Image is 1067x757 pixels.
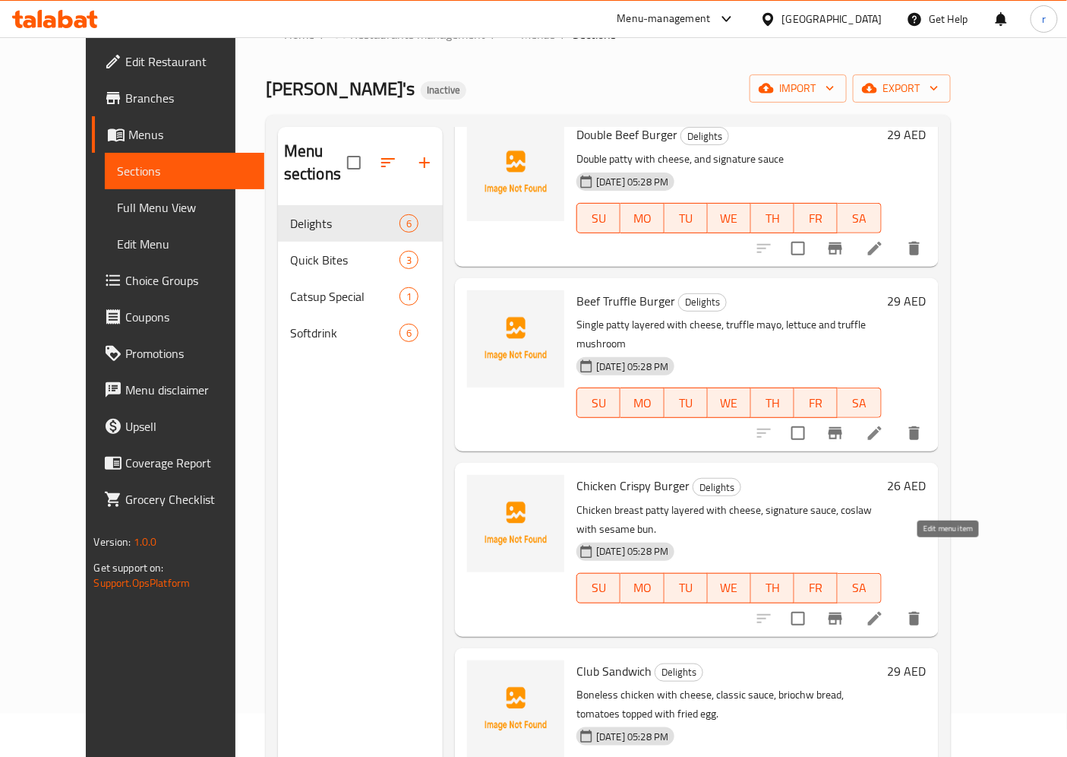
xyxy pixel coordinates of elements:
[92,481,264,518] a: Grocery Checklist
[278,205,443,242] div: Delights6
[278,278,443,315] div: Catsup Special1
[1042,11,1046,27] span: r
[583,207,614,230] span: SU
[290,287,399,306] span: Catsup Special
[751,573,794,603] button: TH
[888,660,927,682] h6: 29 AED
[590,730,674,744] span: [DATE] 05:28 PM
[92,372,264,408] a: Menu disclaimer
[92,335,264,372] a: Promotions
[681,128,728,145] span: Delights
[92,299,264,335] a: Coupons
[400,217,418,231] span: 6
[583,577,614,599] span: SU
[671,577,702,599] span: TU
[757,207,788,230] span: TH
[896,230,933,267] button: delete
[757,392,788,414] span: TH
[665,388,708,418] button: TU
[400,253,418,268] span: 3
[467,124,564,221] img: Double Beef Burger
[655,664,702,681] span: Delights
[290,251,399,269] span: Quick Bites
[105,189,264,226] a: Full Menu View
[590,175,674,189] span: [DATE] 05:28 PM
[782,417,814,449] span: Select to update
[678,293,727,312] div: Delights
[757,577,788,599] span: TH
[93,558,163,578] span: Get support on:
[896,600,933,637] button: delete
[866,424,884,442] a: Edit menu item
[332,24,485,44] a: Restaurants management
[782,11,882,27] div: [GEOGRAPHIC_DATA]
[117,235,252,253] span: Edit Menu
[800,577,832,599] span: FR
[817,230,854,267] button: Branch-specific-item
[708,573,751,603] button: WE
[708,203,751,233] button: WE
[576,150,881,169] p: Double patty with cheese, and signature sauce
[679,293,726,311] span: Delights
[92,116,264,153] a: Menus
[838,573,881,603] button: SA
[762,79,835,98] span: import
[714,577,745,599] span: WE
[93,573,190,593] a: Support.OpsPlatform
[399,324,418,342] div: items
[105,226,264,262] a: Edit Menu
[617,10,711,28] div: Menu-management
[620,388,664,418] button: MO
[92,445,264,481] a: Coverage Report
[576,686,881,724] p: Boneless chicken with cheese, classic sauce, briochw bread, tomatoes topped with fried egg.
[92,408,264,445] a: Upsell
[627,577,658,599] span: MO
[338,147,370,179] span: Select all sections
[896,415,933,451] button: delete
[671,392,702,414] span: TU
[290,214,399,233] span: Delights
[655,664,703,682] div: Delights
[866,239,884,258] a: Edit menu item
[620,203,664,233] button: MO
[278,199,443,357] nav: Menu sections
[562,25,567,43] li: /
[576,123,677,146] span: Double Beef Burger
[125,89,252,107] span: Branches
[750,74,847,103] button: import
[782,233,814,264] span: Select to update
[708,388,751,418] button: WE
[751,203,794,233] button: TH
[521,25,556,43] span: Menus
[583,392,614,414] span: SU
[838,203,881,233] button: SA
[888,475,927,496] h6: 26 AED
[794,203,838,233] button: FR
[284,140,347,185] h2: Menu sections
[350,25,485,43] span: Restaurants management
[576,660,652,683] span: Club Sandwich
[693,478,741,496] div: Delights
[576,203,620,233] button: SU
[92,262,264,299] a: Choice Groups
[844,577,875,599] span: SA
[665,573,708,603] button: TU
[125,308,252,326] span: Coupons
[266,71,415,106] span: [PERSON_NAME]'s
[92,80,264,116] a: Branches
[844,392,875,414] span: SA
[278,242,443,278] div: Quick Bites3
[92,43,264,80] a: Edit Restaurant
[714,392,745,414] span: WE
[576,290,675,312] span: Beef Truffle Burger
[817,600,854,637] button: Branch-specific-item
[627,207,658,230] span: MO
[680,127,729,145] div: Delights
[576,315,881,353] p: Single patty layered with cheese, truffle mayo, lettuce and truffle mushroom
[125,417,252,436] span: Upsell
[290,324,399,342] span: Softdrink
[751,388,794,418] button: TH
[467,475,564,572] img: Chicken Crispy Burger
